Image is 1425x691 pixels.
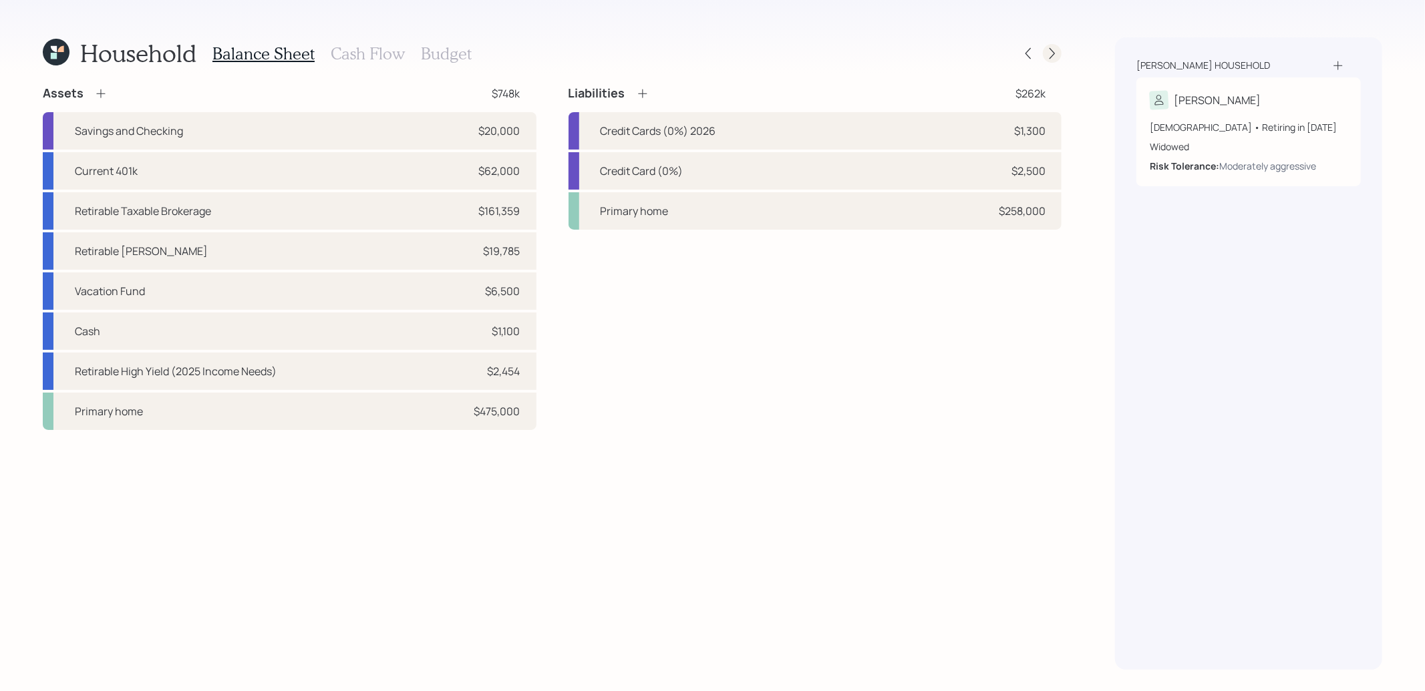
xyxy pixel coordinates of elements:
div: $161,359 [479,203,520,219]
div: Moderately aggressive [1219,159,1316,173]
div: $62,000 [479,163,520,179]
h1: Household [80,39,196,67]
div: Primary home [75,403,143,419]
div: $748k [492,85,520,101]
div: Retirable [PERSON_NAME] [75,243,208,259]
div: $2,500 [1011,163,1046,179]
div: Retirable High Yield (2025 Income Needs) [75,363,277,379]
div: Widowed [1150,140,1348,154]
div: [DEMOGRAPHIC_DATA] • Retiring in [DATE] [1150,120,1348,134]
div: [PERSON_NAME] [1174,92,1261,108]
h3: Balance Sheet [212,44,315,63]
div: $1,300 [1014,123,1046,139]
div: Current 401k [75,163,138,179]
div: $2,454 [488,363,520,379]
div: $20,000 [479,123,520,139]
div: $19,785 [484,243,520,259]
h4: Liabilities [569,86,625,101]
div: Vacation Fund [75,283,145,299]
h3: Cash Flow [331,44,405,63]
div: $6,500 [486,283,520,299]
h3: Budget [421,44,472,63]
div: $1,100 [492,323,520,339]
div: Savings and Checking [75,123,183,139]
div: Credit Card (0%) [601,163,683,179]
div: $262k [1015,85,1046,101]
div: Retirable Taxable Brokerage [75,203,211,219]
div: [PERSON_NAME] household [1136,59,1270,72]
div: $258,000 [999,203,1046,219]
b: Risk Tolerance: [1150,160,1219,172]
div: Cash [75,323,100,339]
div: Primary home [601,203,669,219]
h4: Assets [43,86,84,101]
div: Credit Cards (0%) 2026 [601,123,716,139]
div: $475,000 [474,403,520,419]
